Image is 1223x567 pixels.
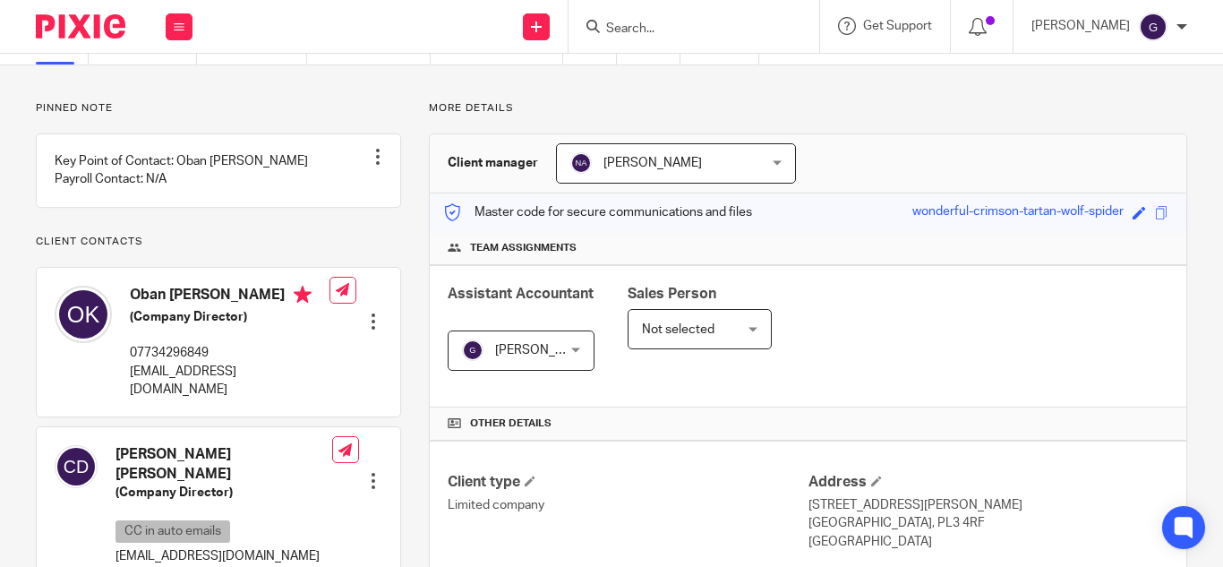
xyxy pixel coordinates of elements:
h4: [PERSON_NAME] [PERSON_NAME] [115,445,332,484]
span: [PERSON_NAME] [495,344,594,357]
img: svg%3E [1139,13,1167,41]
p: [PERSON_NAME] [1031,17,1130,35]
p: CC in auto emails [115,520,230,543]
p: Master code for secure communications and files [443,203,752,221]
p: Pinned note [36,101,401,116]
span: Get Support [863,20,932,32]
img: svg%3E [55,286,112,343]
p: [GEOGRAPHIC_DATA] [808,533,1168,551]
span: [PERSON_NAME] [603,157,702,169]
img: svg%3E [570,152,592,174]
h4: Client type [448,473,808,492]
p: More details [429,101,1187,116]
input: Search [604,21,765,38]
span: Sales Person [628,287,716,301]
p: [STREET_ADDRESS][PERSON_NAME] [808,496,1168,514]
span: Not selected [642,323,714,336]
h3: Client manager [448,154,538,172]
img: Pixie [36,14,125,39]
h5: (Company Director) [115,484,332,502]
i: Primary [294,286,312,304]
p: Client contacts [36,235,401,249]
h4: Address [808,473,1168,492]
p: [EMAIL_ADDRESS][DOMAIN_NAME] [130,363,329,399]
span: Team assignments [470,241,577,255]
span: Other details [470,417,552,431]
p: Limited company [448,496,808,514]
h4: Oban [PERSON_NAME] [130,286,329,308]
span: Assistant Accountant [448,287,594,301]
img: svg%3E [55,445,98,488]
img: svg%3E [462,339,483,361]
p: [GEOGRAPHIC_DATA], PL3 4RF [808,514,1168,532]
div: wonderful-crimson-tartan-wolf-spider [912,202,1124,223]
h5: (Company Director) [130,308,329,326]
p: [EMAIL_ADDRESS][DOMAIN_NAME] [115,547,332,565]
p: 07734296849 [130,344,329,362]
